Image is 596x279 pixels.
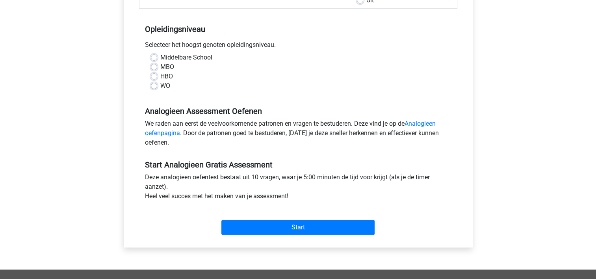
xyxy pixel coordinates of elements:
div: We raden aan eerst de veelvoorkomende patronen en vragen te bestuderen. Deze vind je op de . Door... [139,119,457,151]
label: HBO [160,72,173,81]
h5: Opleidingsniveau [145,21,451,37]
label: Middelbare School [160,53,212,62]
label: MBO [160,62,174,72]
h5: Start Analogieen Gratis Assessment [145,160,451,169]
div: Selecteer het hoogst genoten opleidingsniveau. [139,40,457,53]
input: Start [221,220,375,235]
div: Deze analogieen oefentest bestaat uit 10 vragen, waar je 5:00 minuten de tijd voor krijgt (als je... [139,173,457,204]
h5: Analogieen Assessment Oefenen [145,106,451,116]
label: WO [160,81,170,91]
